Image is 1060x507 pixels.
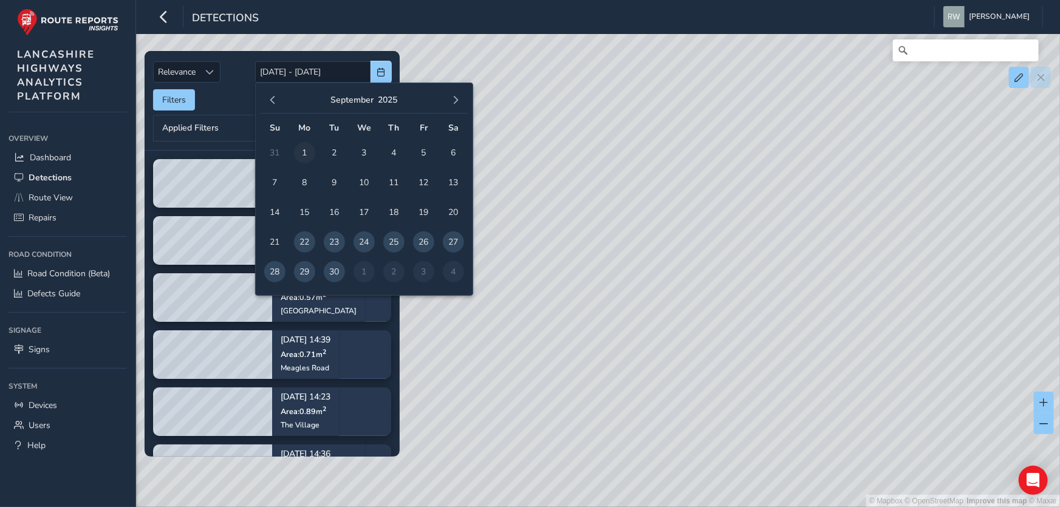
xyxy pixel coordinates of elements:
[357,122,371,134] span: We
[448,122,459,134] span: Sa
[354,142,375,163] span: 3
[29,212,56,223] span: Repairs
[1019,466,1048,495] div: Open Intercom Messenger
[17,47,95,103] span: LANCASHIRE HIGHWAYS ANALYTICS PLATFORM
[200,62,220,82] div: Sort by Date
[323,290,326,299] sup: 2
[299,122,311,134] span: Mo
[192,10,259,27] span: Detections
[281,406,326,416] span: Area: 0.89 m
[354,231,375,253] span: 24
[281,349,326,359] span: Area: 0.71 m
[294,202,315,223] span: 15
[420,122,428,134] span: Fr
[413,202,434,223] span: 19
[27,440,46,451] span: Help
[9,284,127,304] a: Defects Guide
[969,6,1030,27] span: [PERSON_NAME]
[294,172,315,193] span: 8
[9,415,127,435] a: Users
[294,231,315,253] span: 22
[354,172,375,193] span: 10
[9,245,127,264] div: Road Condition
[9,395,127,415] a: Devices
[153,89,195,111] button: Filters
[27,268,110,279] span: Road Condition (Beta)
[294,261,315,282] span: 29
[264,172,286,193] span: 7
[9,188,127,208] a: Route View
[29,344,50,355] span: Signs
[162,124,219,132] span: Applied Filters
[270,122,280,134] span: Su
[383,172,405,193] span: 11
[943,6,965,27] img: diamond-layout
[324,261,345,282] span: 30
[264,202,286,223] span: 14
[281,393,330,401] p: [DATE] 14:23
[9,264,127,284] a: Road Condition (Beta)
[323,404,326,413] sup: 2
[281,450,357,458] p: [DATE] 14:36
[383,231,405,253] span: 25
[324,172,345,193] span: 9
[264,231,286,253] span: 21
[9,208,127,228] a: Repairs
[29,400,57,411] span: Devices
[323,347,326,356] sup: 2
[9,339,127,359] a: Signs
[413,142,434,163] span: 5
[943,6,1034,27] button: [PERSON_NAME]
[330,122,340,134] span: Tu
[281,420,330,429] div: The Village
[27,288,80,299] span: Defects Guide
[9,321,127,339] div: Signage
[281,336,330,344] p: [DATE] 14:39
[413,172,434,193] span: 12
[413,231,434,253] span: 26
[29,172,72,183] span: Detections
[331,94,374,106] button: September
[264,261,286,282] span: 28
[443,231,464,253] span: 27
[281,362,330,372] div: Meagles Road
[383,202,405,223] span: 18
[354,202,375,223] span: 17
[9,168,127,188] a: Detections
[29,192,73,203] span: Route View
[281,291,326,302] span: Area: 0.57 m
[324,202,345,223] span: 16
[30,152,71,163] span: Dashboard
[281,305,357,315] div: [GEOGRAPHIC_DATA]
[9,435,127,455] a: Help
[378,94,398,106] button: 2025
[9,377,127,395] div: System
[324,231,345,253] span: 23
[29,420,50,431] span: Users
[9,148,127,168] a: Dashboard
[893,39,1039,61] input: Search
[294,142,315,163] span: 1
[443,172,464,193] span: 13
[154,62,200,82] span: Relevance
[324,142,345,163] span: 2
[383,142,405,163] span: 4
[9,129,127,148] div: Overview
[17,9,118,36] img: rr logo
[443,202,464,223] span: 20
[389,122,400,134] span: Th
[443,142,464,163] span: 6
